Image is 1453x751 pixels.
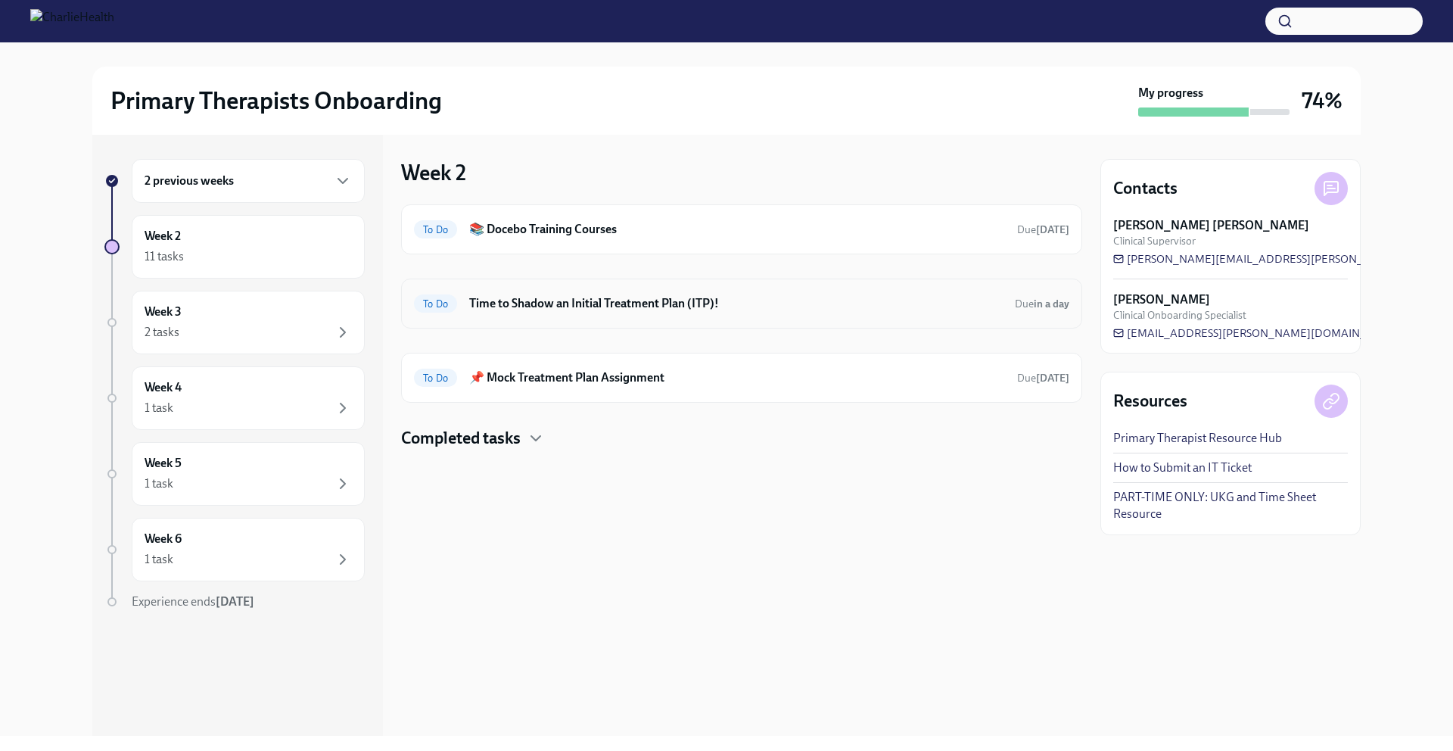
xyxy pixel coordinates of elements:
[104,291,365,354] a: Week 32 tasks
[1113,217,1309,234] strong: [PERSON_NAME] [PERSON_NAME]
[145,324,179,341] div: 2 tasks
[469,295,1003,312] h6: Time to Shadow an Initial Treatment Plan (ITP)!
[414,298,457,310] span: To Do
[1017,223,1069,236] span: Due
[1015,298,1069,310] span: Due
[145,248,184,265] div: 11 tasks
[401,427,1082,450] div: Completed tasks
[401,427,521,450] h4: Completed tasks
[1113,430,1282,447] a: Primary Therapist Resource Hub
[132,159,365,203] div: 2 previous weeks
[414,217,1069,242] a: To Do📚 Docebo Training CoursesDue[DATE]
[414,366,1069,390] a: To Do📌 Mock Treatment Plan AssignmentDue[DATE]
[1113,460,1252,476] a: How to Submit an IT Ticket
[145,455,182,472] h6: Week 5
[1036,223,1069,236] strong: [DATE]
[1036,372,1069,385] strong: [DATE]
[1113,234,1196,248] span: Clinical Supervisor
[1113,291,1210,308] strong: [PERSON_NAME]
[1017,371,1069,385] span: August 15th, 2025 09:00
[216,594,254,609] strong: [DATE]
[1017,223,1069,237] span: August 19th, 2025 09:00
[401,159,466,186] h3: Week 2
[1017,372,1069,385] span: Due
[414,372,457,384] span: To Do
[414,291,1069,316] a: To DoTime to Shadow an Initial Treatment Plan (ITP)!Duein a day
[145,400,173,416] div: 1 task
[104,442,365,506] a: Week 51 task
[110,86,442,116] h2: Primary Therapists Onboarding
[1113,308,1246,323] span: Clinical Onboarding Specialist
[1138,85,1203,101] strong: My progress
[104,518,365,581] a: Week 61 task
[1113,390,1187,413] h4: Resources
[1302,87,1343,114] h3: 74%
[145,304,182,320] h6: Week 3
[1015,297,1069,311] span: August 16th, 2025 09:00
[469,369,1005,386] h6: 📌 Mock Treatment Plan Assignment
[414,224,457,235] span: To Do
[145,475,173,492] div: 1 task
[145,379,182,396] h6: Week 4
[469,221,1005,238] h6: 📚 Docebo Training Courses
[1113,326,1402,341] a: [EMAIL_ADDRESS][PERSON_NAME][DOMAIN_NAME]
[145,551,173,568] div: 1 task
[145,173,234,189] h6: 2 previous weeks
[145,531,182,547] h6: Week 6
[132,594,254,609] span: Experience ends
[104,215,365,279] a: Week 211 tasks
[145,228,181,245] h6: Week 2
[30,9,114,33] img: CharlieHealth
[104,366,365,430] a: Week 41 task
[1034,298,1069,310] strong: in a day
[1113,489,1348,522] a: PART-TIME ONLY: UKG and Time Sheet Resource
[1113,177,1178,200] h4: Contacts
